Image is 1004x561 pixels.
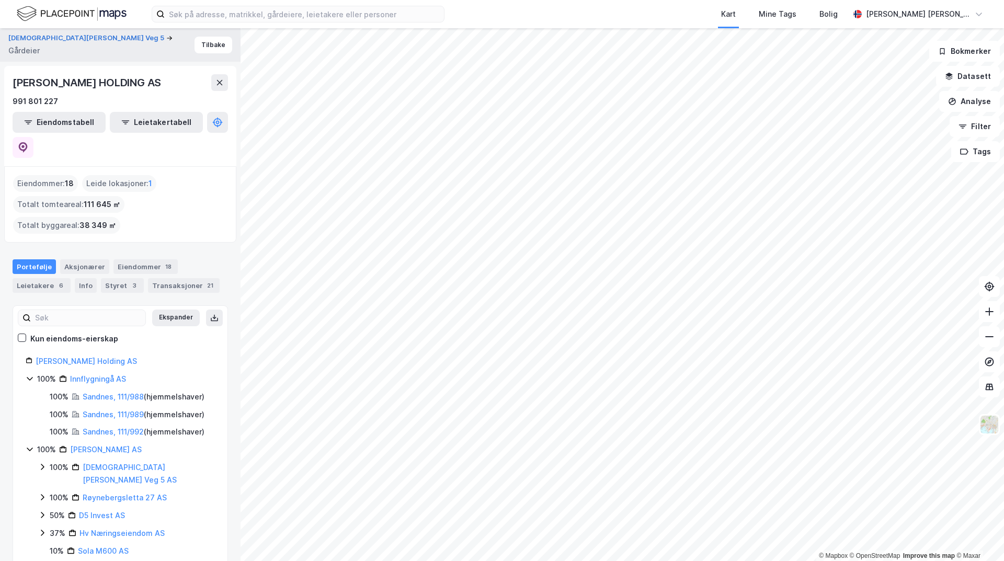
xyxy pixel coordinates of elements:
[83,427,144,436] a: Sandnes, 111/992
[83,408,204,421] div: ( hjemmelshaver )
[79,511,125,520] a: D5 Invest AS
[75,278,97,293] div: Info
[952,511,1004,561] div: Kontrollprogram for chat
[113,259,178,274] div: Eiendommer
[101,278,144,293] div: Styret
[82,175,156,192] div: Leide lokasjoner :
[152,310,200,326] button: Ekspander
[148,278,220,293] div: Transaksjoner
[13,217,120,234] div: Totalt byggareal :
[13,175,78,192] div: Eiendommer :
[50,545,64,557] div: 10%
[819,8,838,20] div: Bolig
[79,219,116,232] span: 38 349 ㎡
[50,408,69,421] div: 100%
[936,66,1000,87] button: Datasett
[17,5,127,23] img: logo.f888ab2527a4732fd821a326f86c7f29.svg
[84,198,120,211] span: 111 645 ㎡
[56,280,66,291] div: 6
[83,493,167,502] a: Røynebergsletta 27 AS
[50,391,69,403] div: 100%
[165,6,444,22] input: Søk på adresse, matrikkel, gårdeiere, leietakere eller personer
[149,177,152,190] span: 1
[50,491,69,504] div: 100%
[195,37,232,53] button: Tilbake
[83,410,144,419] a: Sandnes, 111/989
[36,357,137,365] a: [PERSON_NAME] Holding AS
[37,373,56,385] div: 100%
[50,461,69,474] div: 100%
[30,333,118,345] div: Kun eiendoms-eierskap
[70,374,126,383] a: Innflygningå AS
[950,116,1000,137] button: Filter
[13,74,163,91] div: [PERSON_NAME] HOLDING AS
[78,546,129,555] a: Sola M600 AS
[83,392,144,401] a: Sandnes, 111/988
[13,112,106,133] button: Eiendomstabell
[903,552,955,559] a: Improve this map
[13,95,58,108] div: 991 801 227
[83,391,204,403] div: ( hjemmelshaver )
[50,527,65,540] div: 37%
[50,426,69,438] div: 100%
[83,463,177,484] a: [DEMOGRAPHIC_DATA][PERSON_NAME] Veg 5 AS
[13,259,56,274] div: Portefølje
[929,41,1000,62] button: Bokmerker
[721,8,736,20] div: Kart
[163,261,174,272] div: 18
[65,177,74,190] span: 18
[60,259,109,274] div: Aksjonærer
[759,8,796,20] div: Mine Tags
[8,33,166,43] button: [DEMOGRAPHIC_DATA][PERSON_NAME] Veg 5
[979,415,999,434] img: Z
[70,445,142,454] a: [PERSON_NAME] AS
[50,509,65,522] div: 50%
[83,426,204,438] div: ( hjemmelshaver )
[939,91,1000,112] button: Analyse
[37,443,56,456] div: 100%
[13,278,71,293] div: Leietakere
[866,8,971,20] div: [PERSON_NAME] [PERSON_NAME]
[205,280,215,291] div: 21
[8,44,40,57] div: Gårdeier
[951,141,1000,162] button: Tags
[79,529,165,537] a: Hv Næringseiendom AS
[13,196,124,213] div: Totalt tomteareal :
[110,112,203,133] button: Leietakertabell
[819,552,848,559] a: Mapbox
[952,511,1004,561] iframe: Chat Widget
[850,552,900,559] a: OpenStreetMap
[129,280,140,291] div: 3
[31,310,145,326] input: Søk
